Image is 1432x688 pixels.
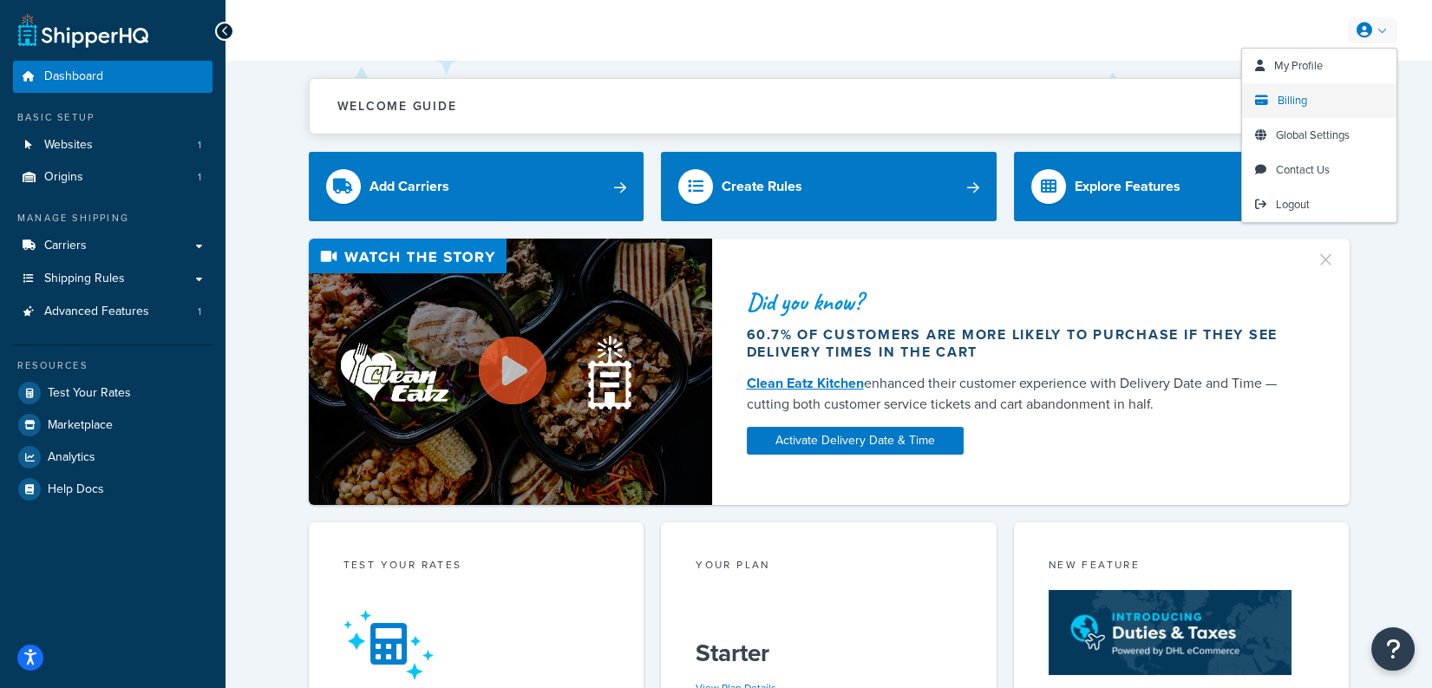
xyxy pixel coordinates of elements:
[44,239,87,253] span: Carriers
[13,296,213,328] a: Advanced Features1
[48,450,95,465] span: Analytics
[661,152,997,221] a: Create Rules
[13,161,213,193] li: Origins
[747,427,964,455] a: Activate Delivery Date & Time
[198,305,201,319] span: 1
[369,174,449,199] div: Add Carriers
[48,386,131,401] span: Test Your Rates
[13,129,213,161] li: Websites
[309,239,712,505] img: Video thumbnail
[13,129,213,161] a: Websites1
[337,100,457,113] h2: Welcome Guide
[44,138,93,153] span: Websites
[309,152,644,221] a: Add Carriers
[747,290,1295,314] div: Did you know?
[1242,49,1396,83] a: My Profile
[722,174,802,199] div: Create Rules
[44,170,83,185] span: Origins
[198,170,201,185] span: 1
[48,482,104,497] span: Help Docs
[747,373,864,393] a: Clean Eatz Kitchen
[13,474,213,505] a: Help Docs
[1014,152,1350,221] a: Explore Features
[13,442,213,473] a: Analytics
[44,305,149,319] span: Advanced Features
[48,418,113,433] span: Marketplace
[13,230,213,262] a: Carriers
[1242,187,1396,222] a: Logout
[13,161,213,193] a: Origins1
[1276,161,1330,178] span: Contact Us
[747,373,1295,415] div: enhanced their customer experience with Delivery Date and Time — cutting both customer service ti...
[696,557,962,577] div: Your Plan
[13,377,213,409] a: Test Your Rates
[13,358,213,373] div: Resources
[13,211,213,226] div: Manage Shipping
[13,61,213,93] a: Dashboard
[310,79,1349,134] button: Welcome Guide
[13,263,213,295] a: Shipping Rules
[1242,83,1396,118] a: Billing
[1075,174,1180,199] div: Explore Features
[696,639,962,667] h5: Starter
[1278,92,1307,108] span: Billing
[747,326,1295,361] div: 60.7% of customers are more likely to purchase if they see delivery times in the cart
[1371,627,1415,671] button: Open Resource Center
[13,410,213,441] a: Marketplace
[44,69,103,84] span: Dashboard
[1242,118,1396,153] a: Global Settings
[343,557,610,577] div: Test your rates
[1242,153,1396,187] a: Contact Us
[198,138,201,153] span: 1
[1276,196,1310,213] span: Logout
[1049,557,1315,577] div: New Feature
[13,110,213,125] div: Basic Setup
[1276,127,1350,143] span: Global Settings
[1274,57,1323,74] span: My Profile
[13,296,213,328] li: Advanced Features
[44,272,125,286] span: Shipping Rules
